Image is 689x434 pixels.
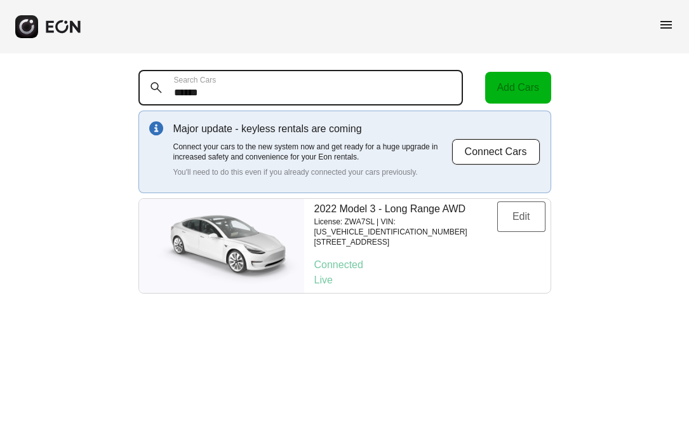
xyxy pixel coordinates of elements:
button: Edit [497,201,545,232]
p: Connected [314,257,545,273]
p: License: ZWA7SL | VIN: [US_VEHICLE_IDENTIFICATION_NUMBER] [314,217,497,237]
label: Search Cars [174,75,217,85]
p: [STREET_ADDRESS] [314,237,497,247]
p: Live [314,273,545,288]
p: 2022 Model 3 - Long Range AWD [314,201,497,217]
p: Major update - keyless rentals are coming [173,121,452,137]
img: car [139,205,304,287]
span: menu [659,17,674,32]
button: Connect Cars [452,139,540,165]
p: You'll need to do this even if you already connected your cars previously. [173,167,452,177]
img: info [149,121,163,135]
p: Connect your cars to the new system now and get ready for a huge upgrade in increased safety and ... [173,142,452,162]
